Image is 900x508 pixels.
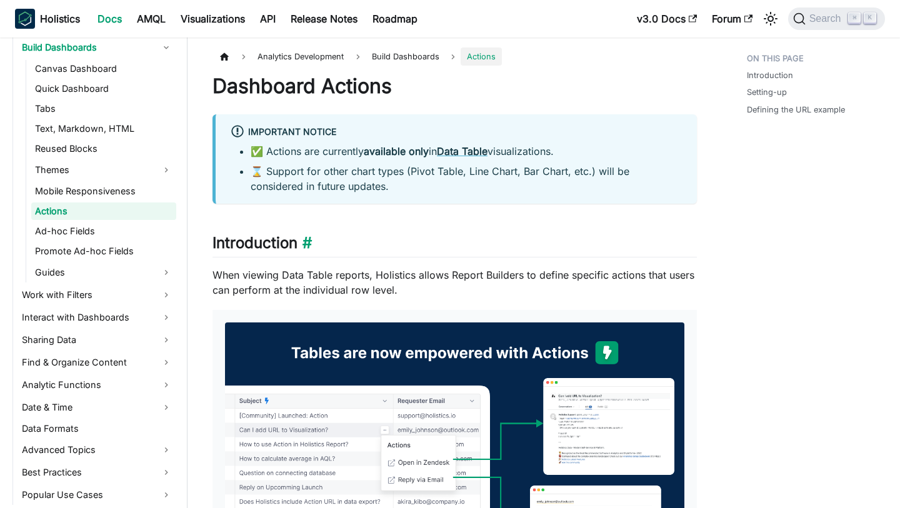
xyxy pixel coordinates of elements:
[297,234,312,252] a: Direct link to Introduction
[18,420,176,437] a: Data Formats
[788,7,885,30] button: Search (Command+K)
[18,440,176,460] a: Advanced Topics
[90,9,129,29] a: Docs
[848,12,861,24] kbd: ⌘
[212,74,697,99] h1: Dashboard Actions
[366,47,446,66] span: Build Dashboards
[461,47,502,66] span: Actions
[252,9,283,29] a: API
[761,9,781,29] button: Switch between dark and light mode (currently light mode)
[18,375,176,395] a: Analytic Functions
[18,330,176,350] a: Sharing Data
[864,12,876,24] kbd: K
[212,267,697,297] p: When viewing Data Table reports, Holistics allows Report Builders to define specific actions that...
[18,307,176,327] a: Interact with Dashboards
[251,164,682,194] li: ⌛ Support for other chart types (Pivot Table, Line Chart, Bar Chart, etc.) will be considered in ...
[31,242,176,260] a: Promote Ad-hoc Fields
[212,47,697,66] nav: Breadcrumbs
[31,160,176,180] a: Themes
[173,9,252,29] a: Visualizations
[704,9,760,29] a: Forum
[31,182,176,200] a: Mobile Responsiveness
[18,37,176,57] a: Build Dashboards
[231,124,682,141] div: Important Notice
[629,9,704,29] a: v3.0 Docs
[437,145,487,157] a: Data Table
[747,86,787,98] a: Setting-up
[212,47,236,66] a: Home page
[31,120,176,137] a: Text, Markdown, HTML
[212,234,697,257] h2: Introduction
[15,9,35,29] img: Holistics
[251,47,350,66] span: Analytics Development
[31,80,176,97] a: Quick Dashboard
[283,9,365,29] a: Release Notes
[747,104,845,116] a: Defining the URL example
[15,9,80,29] a: HolisticsHolistics
[31,140,176,157] a: Reused Blocks
[31,262,176,282] a: Guides
[747,69,793,81] a: Introduction
[251,144,682,159] li: ✅ Actions are currently in visualizations.
[31,60,176,77] a: Canvas Dashboard
[18,485,176,505] a: Popular Use Cases
[18,462,176,482] a: Best Practices
[364,145,429,157] strong: available only
[365,9,425,29] a: Roadmap
[31,202,176,220] a: Actions
[129,9,173,29] a: AMQL
[31,222,176,240] a: Ad-hoc Fields
[40,11,80,26] b: Holistics
[18,285,176,305] a: Work with Filters
[18,397,176,417] a: Date & Time
[18,352,176,372] a: Find & Organize Content
[806,13,849,24] span: Search
[31,100,176,117] a: Tabs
